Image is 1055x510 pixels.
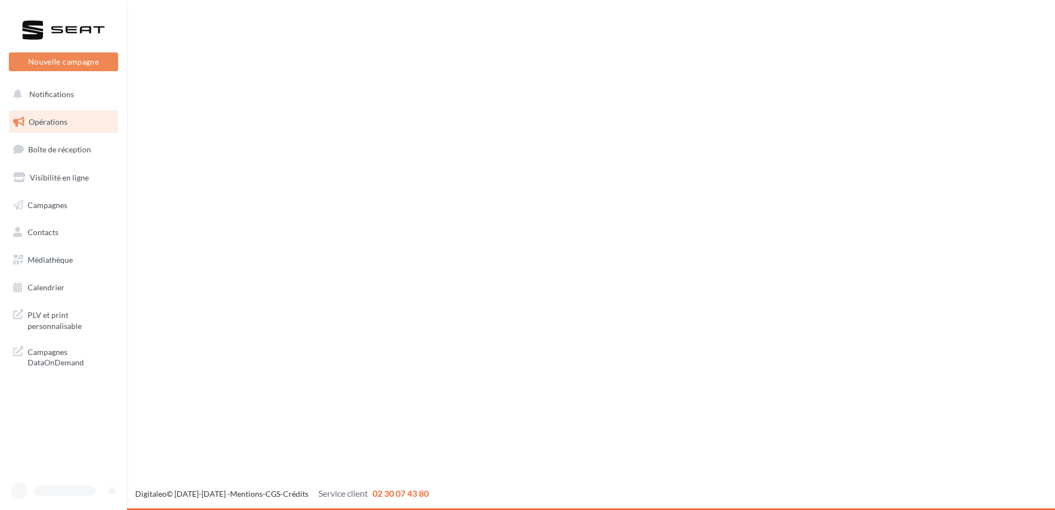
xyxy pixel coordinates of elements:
[30,173,89,182] span: Visibilité en ligne
[9,52,118,71] button: Nouvelle campagne
[7,248,120,272] a: Médiathèque
[7,137,120,161] a: Boîte de réception
[7,194,120,217] a: Campagnes
[29,117,67,126] span: Opérations
[7,221,120,244] a: Contacts
[28,344,114,368] span: Campagnes DataOnDemand
[135,489,167,498] a: Digitaleo
[135,489,429,498] span: © [DATE]-[DATE] - - -
[28,227,58,237] span: Contacts
[7,303,120,336] a: PLV et print personnalisable
[28,200,67,209] span: Campagnes
[28,255,73,264] span: Médiathèque
[7,110,120,134] a: Opérations
[7,276,120,299] a: Calendrier
[7,340,120,373] a: Campagnes DataOnDemand
[7,166,120,189] a: Visibilité en ligne
[230,489,263,498] a: Mentions
[318,488,368,498] span: Service client
[265,489,280,498] a: CGS
[283,489,308,498] a: Crédits
[7,83,116,106] button: Notifications
[28,145,91,154] span: Boîte de réception
[28,283,65,292] span: Calendrier
[28,307,114,331] span: PLV et print personnalisable
[372,488,429,498] span: 02 30 07 43 80
[29,89,74,99] span: Notifications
